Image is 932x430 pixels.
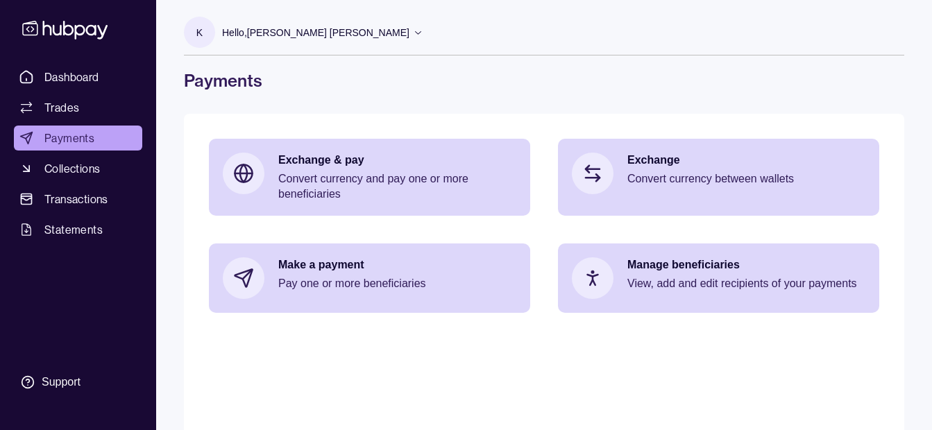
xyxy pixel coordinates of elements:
[14,126,142,150] a: Payments
[14,368,142,397] a: Support
[627,171,865,187] p: Convert currency between wallets
[14,217,142,242] a: Statements
[184,69,904,92] h1: Payments
[42,375,81,390] div: Support
[278,276,516,291] p: Pay one or more beneficiaries
[627,257,865,273] p: Manage beneficiaries
[14,156,142,181] a: Collections
[44,69,99,85] span: Dashboard
[278,171,516,202] p: Convert currency and pay one or more beneficiaries
[14,95,142,120] a: Trades
[44,160,100,177] span: Collections
[44,99,79,116] span: Trades
[627,276,865,291] p: View, add and edit recipients of your payments
[44,191,108,207] span: Transactions
[278,153,516,168] p: Exchange & pay
[278,257,516,273] p: Make a payment
[558,139,879,208] a: ExchangeConvert currency between wallets
[627,153,865,168] p: Exchange
[44,221,103,238] span: Statements
[558,243,879,313] a: Manage beneficiariesView, add and edit recipients of your payments
[209,139,530,216] a: Exchange & payConvert currency and pay one or more beneficiaries
[14,64,142,89] a: Dashboard
[196,25,203,40] p: K
[209,243,530,313] a: Make a paymentPay one or more beneficiaries
[222,25,409,40] p: Hello, [PERSON_NAME] [PERSON_NAME]
[14,187,142,212] a: Transactions
[44,130,94,146] span: Payments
